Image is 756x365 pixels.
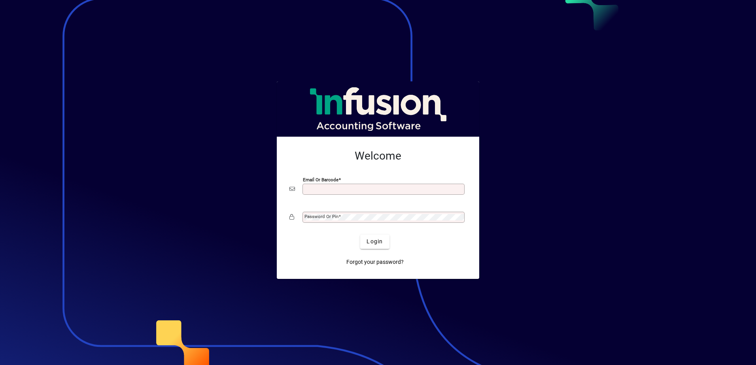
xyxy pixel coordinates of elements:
[360,235,389,249] button: Login
[343,255,407,269] a: Forgot your password?
[289,149,467,163] h2: Welcome
[346,258,404,266] span: Forgot your password?
[304,214,338,219] mat-label: Password or Pin
[367,237,383,246] span: Login
[303,177,338,182] mat-label: Email or Barcode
